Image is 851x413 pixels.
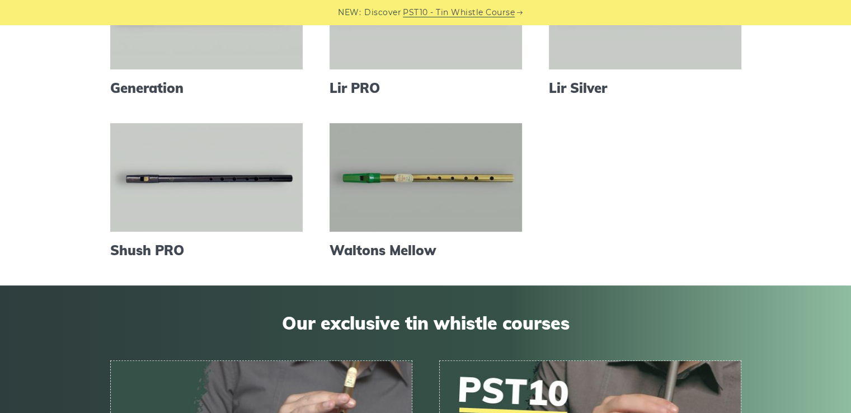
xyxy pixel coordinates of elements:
span: Our exclusive tin whistle courses [110,312,741,334]
a: PST10 - Tin Whistle Course [403,6,515,19]
a: Waltons Mellow [330,242,522,259]
a: Generation [110,80,303,96]
a: Lir Silver [549,80,741,96]
a: Lir PRO [330,80,522,96]
span: Discover [364,6,401,19]
span: NEW: [338,6,361,19]
a: Shush PRO [110,242,303,259]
